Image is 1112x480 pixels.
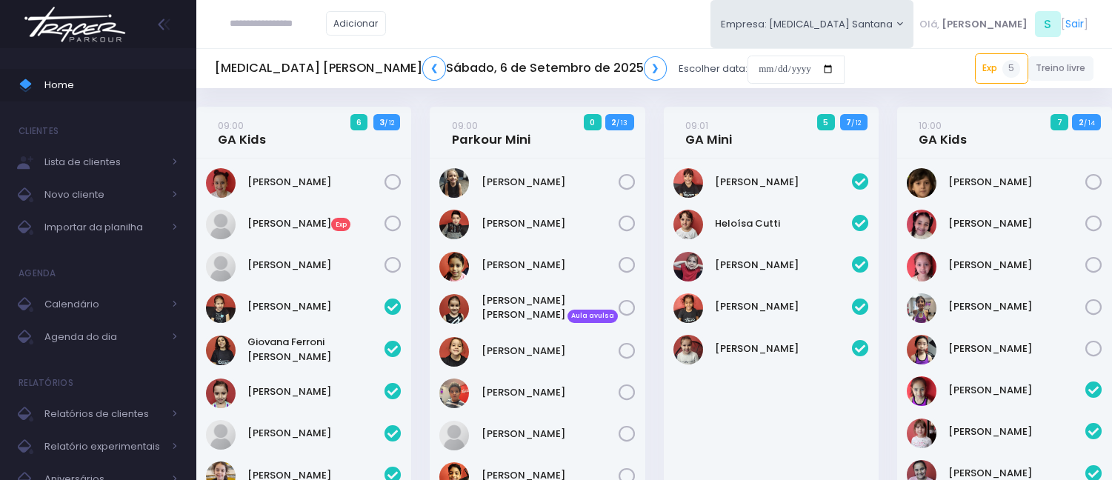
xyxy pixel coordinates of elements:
[439,294,469,324] img: Julia Lourenço Menocci Fernandes
[1079,116,1084,128] strong: 2
[644,56,667,81] a: ❯
[1084,119,1095,127] small: / 14
[482,385,619,400] a: [PERSON_NAME]
[673,293,703,323] img: Manuela Teixeira Isique
[218,118,266,147] a: 09:00GA Kids
[439,210,469,239] img: Benicio Domingos Barbosa
[439,252,469,281] img: Helena Sass Lopes
[379,116,384,128] strong: 3
[715,299,852,314] a: [PERSON_NAME]
[247,258,384,273] a: [PERSON_NAME]
[975,53,1028,83] a: Exp5
[247,384,384,399] a: [PERSON_NAME]
[919,17,939,32] span: Olá,
[206,168,236,198] img: Ana Clara Rufino
[452,119,478,133] small: 09:00
[206,336,236,365] img: Giovana Ferroni Gimenes de Almeida
[948,299,1085,314] a: [PERSON_NAME]
[482,175,619,190] a: [PERSON_NAME]
[1002,60,1020,78] span: 5
[948,341,1085,356] a: [PERSON_NAME]
[482,216,619,231] a: [PERSON_NAME]
[44,153,163,172] span: Lista de clientes
[19,368,73,398] h4: Relatórios
[673,168,703,198] img: Diana ferreira dos santos
[482,293,619,323] a: [PERSON_NAME] [PERSON_NAME] Aula avulsa
[206,420,236,450] img: Laís Bacini Amorim
[206,210,236,239] img: Helena Guedes Mendonça
[439,168,469,198] img: Arthur Amancio Baldasso
[673,335,703,364] img: Marcela Herdt Garisto
[439,421,469,450] img: Lucas Marques
[19,116,59,146] h4: Clientes
[907,419,936,448] img: Isabella Dominici Andrade
[218,119,244,133] small: 09:00
[206,379,236,408] img: LAURA ORTIZ CAMPOS VIEIRA
[247,335,384,364] a: Giovana Ferroni [PERSON_NAME]
[44,185,163,204] span: Novo cliente
[206,293,236,323] img: Alice Silva de Mendonça
[44,76,178,95] span: Home
[44,437,163,456] span: Relatório experimentais
[907,252,936,281] img: Julia Figueiredo
[44,404,163,424] span: Relatórios de clientes
[206,252,236,281] img: Manuela Quintilio Gonçalves Silva
[215,52,845,86] div: Escolher data:
[331,218,350,231] span: Exp
[482,427,619,441] a: [PERSON_NAME]
[1051,114,1068,130] span: 7
[1035,11,1061,37] span: S
[350,114,368,130] span: 6
[215,56,667,81] h5: [MEDICAL_DATA] [PERSON_NAME] Sábado, 6 de Setembro de 2025
[247,175,384,190] a: [PERSON_NAME]
[616,119,627,127] small: / 13
[247,216,384,231] a: [PERSON_NAME]Exp
[673,210,703,239] img: Heloísa Cutti Iagalo
[247,299,384,314] a: [PERSON_NAME]
[326,11,387,36] a: Adicionar
[907,168,936,198] img: Ana Luisa Bonacio Sevilha
[948,383,1085,398] a: [PERSON_NAME]
[948,175,1085,190] a: [PERSON_NAME]
[948,258,1085,273] a: [PERSON_NAME]
[685,118,732,147] a: 09:01GA Mini
[907,210,936,239] img: Isadora Soares de Sousa Santos
[44,327,163,347] span: Agenda do dia
[482,258,619,273] a: [PERSON_NAME]
[948,216,1085,231] a: [PERSON_NAME]
[817,114,835,130] span: 5
[439,337,469,367] img: Laís de Moraes Salgado
[19,259,56,288] h4: Agenda
[715,341,852,356] a: [PERSON_NAME]
[907,293,936,323] img: Lorena Arcanjo Parreira
[452,118,530,147] a: 09:00Parkour Mini
[907,335,936,364] img: Serena Tseng
[942,17,1028,32] span: [PERSON_NAME]
[907,376,936,406] img: BEATRIZ PIVATO
[846,116,851,128] strong: 7
[384,119,394,127] small: / 12
[715,258,852,273] a: [PERSON_NAME]
[44,295,163,314] span: Calendário
[685,119,708,133] small: 09:01
[715,216,852,231] a: Heloísa Cutti
[44,218,163,237] span: Importar da planilha
[611,116,616,128] strong: 2
[919,118,967,147] a: 10:00GA Kids
[567,310,619,323] span: Aula avulsa
[715,175,852,190] a: [PERSON_NAME]
[482,344,619,359] a: [PERSON_NAME]
[1065,16,1084,32] a: Sair
[422,56,446,81] a: ❮
[948,424,1085,439] a: [PERSON_NAME]
[439,379,469,408] img: Levi Teofilo de Almeida Neto
[919,119,942,133] small: 10:00
[851,119,861,127] small: / 12
[584,114,602,130] span: 0
[913,7,1093,41] div: [ ]
[247,426,384,441] a: [PERSON_NAME]
[1028,56,1094,81] a: Treino livre
[673,252,703,281] img: Laís Silva de Mendonça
